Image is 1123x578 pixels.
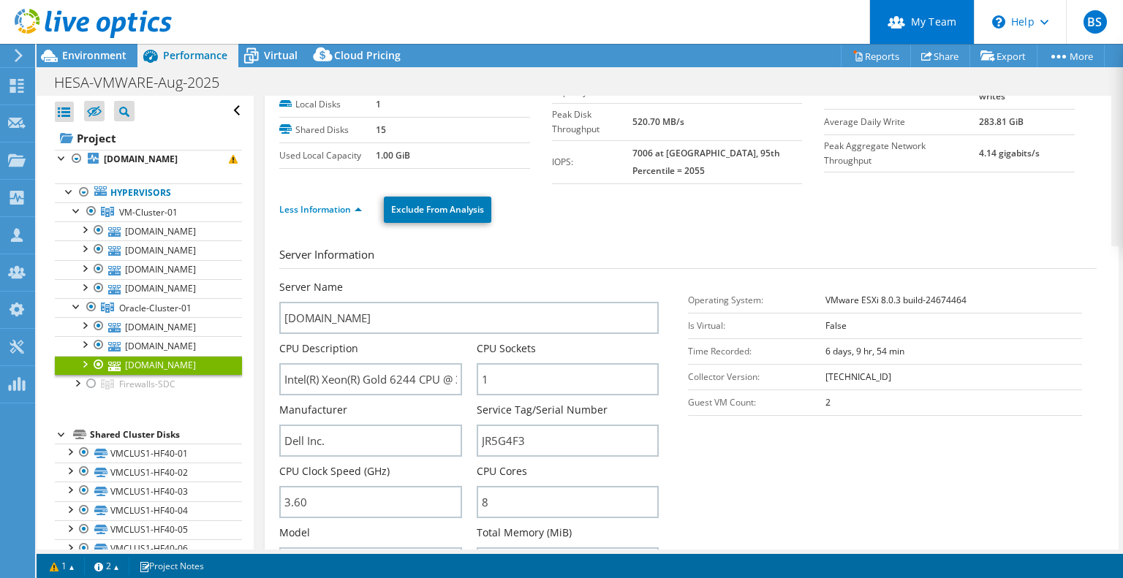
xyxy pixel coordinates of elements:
[55,221,242,240] a: [DOMAIN_NAME]
[992,15,1005,28] svg: \n
[62,48,126,62] span: Environment
[163,48,227,62] span: Performance
[376,98,381,110] b: 1
[55,356,242,375] a: [DOMAIN_NAME]
[688,389,825,415] td: Guest VM Count:
[688,338,825,364] td: Time Recorded:
[55,260,242,279] a: [DOMAIN_NAME]
[334,48,401,62] span: Cloud Pricing
[279,148,376,163] label: Used Local Capacity
[55,150,242,169] a: [DOMAIN_NAME]
[688,313,825,338] td: Is Virtual:
[55,482,242,501] a: VMCLUS1-HF40-03
[979,115,1024,128] b: 283.81 GiB
[279,246,1097,269] h3: Server Information
[552,155,632,170] label: IOPS:
[48,75,242,91] h1: HESA-VMWARE-Aug-2025
[119,206,178,218] span: VM-Cluster-01
[129,557,214,575] a: Project Notes
[1084,10,1107,34] span: BS
[979,147,1040,159] b: 4.14 gigabits/s
[55,240,242,259] a: [DOMAIN_NAME]
[279,203,362,216] a: Less Information
[55,336,242,355] a: [DOMAIN_NAME]
[264,48,298,62] span: Virtual
[825,345,904,357] b: 6 days, 9 hr, 54 min
[104,153,178,165] b: [DOMAIN_NAME]
[55,520,242,539] a: VMCLUS1-HF40-05
[55,298,242,317] a: Oracle-Cluster-01
[55,444,242,463] a: VMCLUS1-HF40-01
[688,364,825,389] td: Collector Version:
[279,280,343,294] label: Server Name
[279,123,376,137] label: Shared Disks
[55,202,242,221] a: VM-Cluster-01
[825,370,891,383] b: [TECHNICAL_ID]
[477,403,608,417] label: Service Tag/Serial Number
[384,197,491,223] a: Exclude From Analysis
[477,525,572,540] label: Total Memory (MiB)
[279,525,310,540] label: Model
[910,45,970,67] a: Share
[825,396,831,408] b: 2
[84,557,129,575] a: 2
[279,403,347,417] label: Manufacturer
[55,501,242,520] a: VMCLUS1-HF40-04
[477,464,527,479] label: CPU Cores
[477,341,536,356] label: CPU Sockets
[119,378,175,390] span: Firewalls-SDC
[825,319,847,332] b: False
[824,139,979,168] label: Peak Aggregate Network Throughput
[632,147,780,177] b: 7006 at [GEOGRAPHIC_DATA], 95th Percentile = 2055
[55,317,242,336] a: [DOMAIN_NAME]
[376,149,410,161] b: 1.00 GiB
[825,294,967,306] b: VMware ESXi 8.0.3 build-24674464
[55,183,242,202] a: Hypervisors
[688,287,825,313] td: Operating System:
[632,115,684,128] b: 520.70 MB/s
[90,426,242,444] div: Shared Cluster Disks
[969,45,1037,67] a: Export
[979,72,1048,102] b: 84% reads / 16% writes
[119,302,192,314] span: Oracle-Cluster-01
[55,375,242,394] a: Firewalls-SDC
[552,107,632,137] label: Peak Disk Throughput
[279,464,390,479] label: CPU Clock Speed (GHz)
[376,123,386,136] b: 15
[55,463,242,482] a: VMCLUS1-HF40-02
[39,557,85,575] a: 1
[55,279,242,298] a: [DOMAIN_NAME]
[1037,45,1105,67] a: More
[55,126,242,150] a: Project
[824,115,979,129] label: Average Daily Write
[841,45,911,67] a: Reports
[279,341,358,356] label: CPU Description
[55,539,242,558] a: VMCLUS1-HF40-06
[279,97,376,112] label: Local Disks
